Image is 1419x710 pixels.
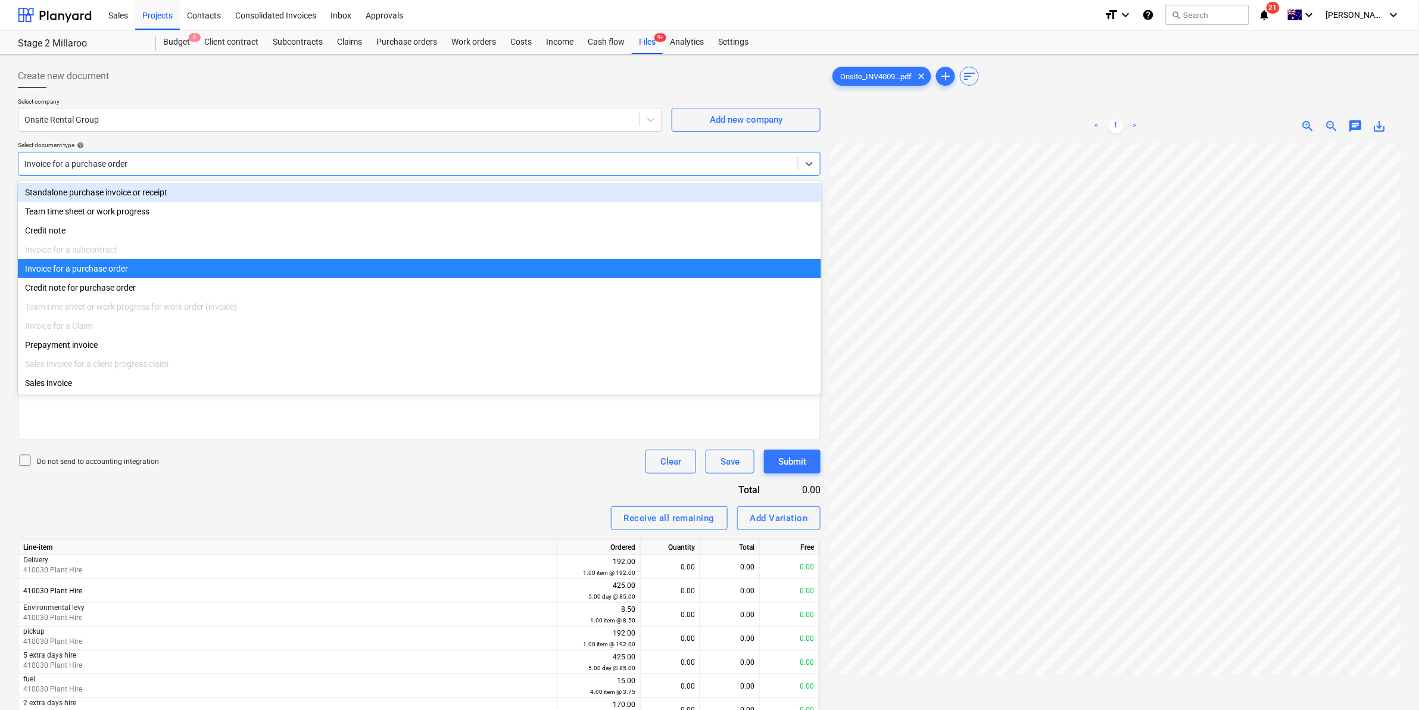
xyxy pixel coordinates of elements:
[833,72,919,81] span: Onsite_INV4009...pdf
[1109,119,1123,133] a: Page 1 is your current page
[1171,10,1181,20] span: search
[760,540,819,555] div: Free
[74,142,84,149] span: help
[23,603,85,612] span: Environmental levy
[1267,2,1280,14] span: 21
[23,651,76,659] span: 5 extra days hire
[266,30,330,54] a: Subcontracts
[18,240,821,259] div: Invoice for a subcontract
[760,674,819,698] div: 0.00
[1373,119,1387,133] span: save_alt
[632,30,663,54] a: Files9+
[562,556,635,578] div: 192.00
[1387,8,1401,22] i: keyboard_arrow_down
[700,579,760,603] div: 0.00
[581,30,632,54] a: Cash flow
[760,579,819,603] div: 0.00
[750,510,808,526] div: Add Variation
[654,33,666,42] span: 9+
[700,674,760,698] div: 0.00
[611,506,728,530] button: Receive all remaining
[588,593,635,600] small: 5.00 day @ 85.00
[710,112,782,127] div: Add new company
[444,30,503,54] a: Work orders
[962,69,977,83] span: sort
[1118,8,1133,22] i: keyboard_arrow_down
[18,221,821,240] div: Credit note
[645,450,696,474] button: Clear
[760,650,819,674] div: 0.00
[663,30,711,54] a: Analytics
[1325,119,1339,133] span: zoom_out
[18,354,821,373] div: Sales invoice for a client progress claim
[583,641,635,647] small: 1.00 item @ 192.00
[18,278,821,297] div: Credit note for purchase order
[369,30,444,54] a: Purchase orders
[632,30,663,54] div: Files
[641,540,700,555] div: Quantity
[672,108,821,132] button: Add new company
[1128,119,1142,133] a: Next page
[711,30,756,54] a: Settings
[645,579,695,603] div: 0.00
[18,297,821,316] div: Team time sheet or work progress for work order (invoice)
[18,98,662,108] p: Select company
[503,30,539,54] a: Costs
[645,627,695,650] div: 0.00
[737,506,821,530] button: Add Variation
[700,555,760,579] div: 0.00
[539,30,581,54] div: Income
[645,555,695,579] div: 0.00
[1142,8,1154,22] i: Knowledge base
[18,335,821,354] div: Prepayment invoice
[23,661,82,669] span: 410030 Plant Hire
[832,67,931,86] div: Onsite_INV4009...pdf
[18,202,821,221] div: Team time sheet or work progress
[562,580,635,602] div: 425.00
[23,587,82,595] span: 410030 Plant Hire
[18,540,557,555] div: Line-item
[330,30,369,54] a: Claims
[700,540,760,555] div: Total
[23,699,76,707] span: 2 extra days hire
[18,183,821,202] div: Standalone purchase invoice or receipt
[37,457,159,467] p: Do not send to accounting integration
[645,650,695,674] div: 0.00
[23,556,48,564] span: Delivery
[23,566,82,574] span: 410030 Plant Hire
[557,540,641,555] div: Ordered
[18,259,821,278] div: Invoice for a purchase order
[1090,119,1104,133] a: Previous page
[18,316,821,335] div: Invoice for a Claim
[18,373,821,393] div: Sales invoice
[914,69,928,83] span: clear
[660,454,681,469] div: Clear
[189,33,201,42] span: 6
[590,617,635,624] small: 1.00 item @ 8.50
[706,450,754,474] button: Save
[760,627,819,650] div: 0.00
[721,454,740,469] div: Save
[700,603,760,627] div: 0.00
[779,483,821,497] div: 0.00
[588,665,635,671] small: 5.00 day @ 85.00
[583,569,635,576] small: 1.00 item @ 192.00
[18,141,821,149] div: Select document type
[590,689,635,695] small: 4.00 item @ 3.75
[562,628,635,650] div: 192.00
[23,685,82,693] span: 410030 Plant Hire
[760,555,819,579] div: 0.00
[197,30,266,54] a: Client contract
